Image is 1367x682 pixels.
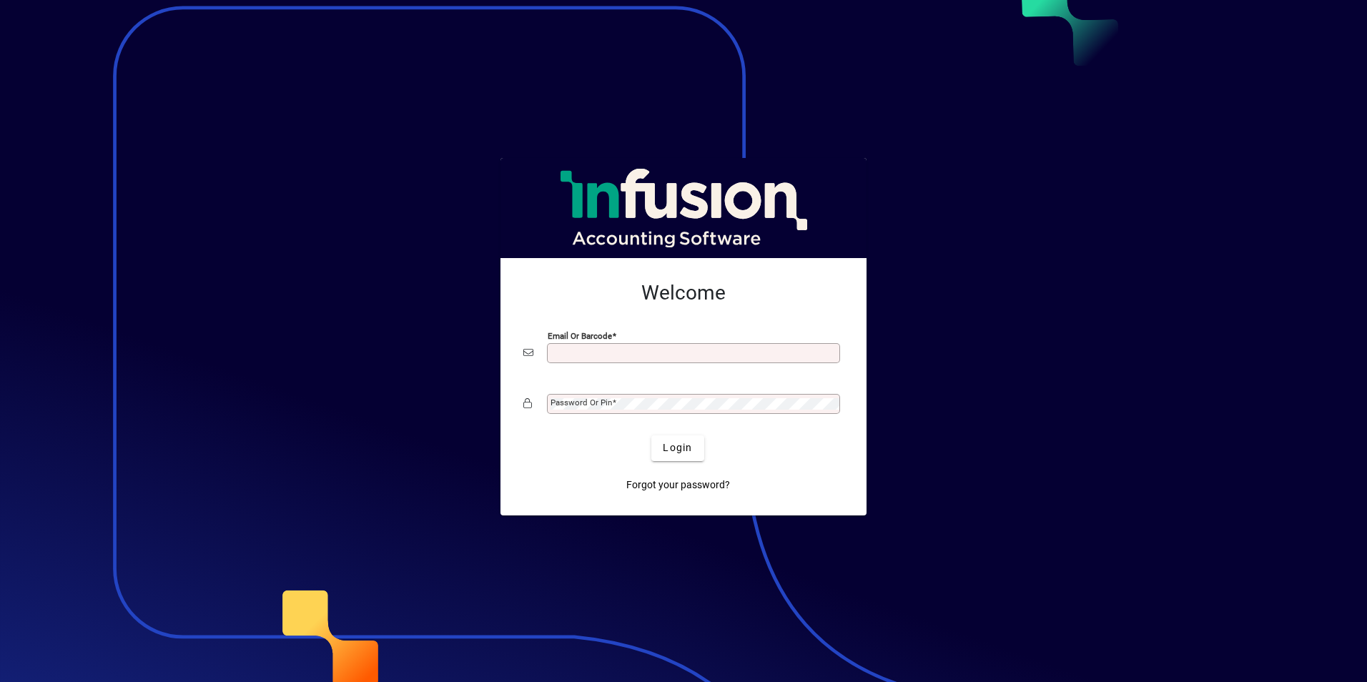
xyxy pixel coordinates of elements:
span: Forgot your password? [626,478,730,493]
mat-label: Email or Barcode [548,330,612,340]
button: Login [651,435,704,461]
span: Login [663,440,692,455]
mat-label: Password or Pin [551,397,612,407]
a: Forgot your password? [621,473,736,498]
h2: Welcome [523,281,844,305]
